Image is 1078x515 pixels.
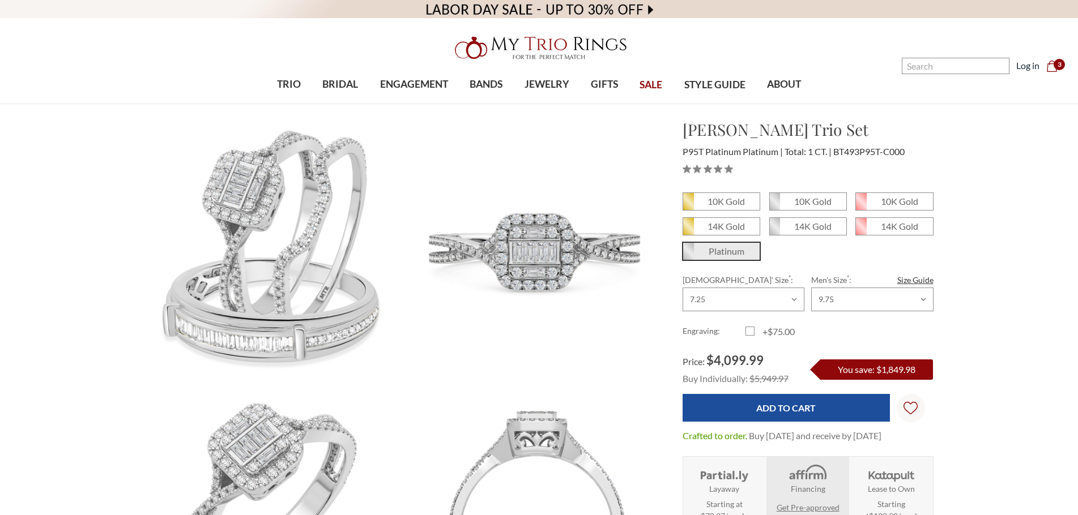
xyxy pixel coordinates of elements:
[868,483,915,495] strong: Lease to Own
[599,103,610,104] button: submenu toggle
[146,118,404,377] img: Photo of Margot 1 ct tw. Fancy Cluster Trio Set P95T Platinum Gold [BT493P-C000]
[767,77,801,92] span: ABOUT
[698,463,751,483] img: Layaway
[683,218,760,235] span: 14K Yellow Gold
[785,146,832,157] span: Total: 1 CT.
[756,66,812,103] a: ABOUT
[781,463,834,483] img: Affirm
[673,67,756,104] a: STYLE GUIDE
[770,193,846,210] span: 10K White Gold
[266,66,312,103] a: TRIO
[749,429,881,443] dd: Buy [DATE] and receive by [DATE]
[794,196,832,207] em: 10K Gold
[1046,59,1064,72] a: Cart with 0 items
[683,429,747,443] dt: Crafted to order.
[881,221,918,231] em: 14K Gold
[770,218,846,235] span: 14K White Gold
[838,364,915,375] span: You save: $1,849.98
[865,463,918,483] img: Katapult
[683,193,760,210] span: 10K Yellow Gold
[856,218,932,235] span: 14K Rose Gold
[525,77,569,92] span: JEWELRY
[541,103,552,104] button: submenu toggle
[1054,59,1065,70] span: 3
[369,66,459,103] a: ENGAGEMENT
[459,66,513,103] a: BANDS
[283,103,295,104] button: submenu toggle
[591,77,618,92] span: GIFTS
[335,103,346,104] button: submenu toggle
[683,274,804,286] label: [DEMOGRAPHIC_DATA]' Size :
[513,66,580,103] a: JEWELRY
[277,77,301,92] span: TRIO
[683,325,745,338] label: Engraving:
[833,146,905,157] span: BT493P95T-C000
[683,243,760,260] span: Platinum
[380,77,448,92] span: ENGAGEMENT
[322,77,358,92] span: BRIDAL
[312,66,369,103] a: BRIDAL
[749,373,789,384] span: $5,949.97
[897,274,934,286] a: Size Guide
[470,77,502,92] span: BANDS
[904,366,918,450] svg: Wish Lists
[449,30,630,66] img: My Trio Rings
[794,221,832,231] em: 14K Gold
[706,353,764,368] span: $4,099.99
[777,501,840,513] a: Get Pre-approved
[881,196,918,207] em: 10K Gold
[640,78,662,92] span: SALE
[580,66,629,103] a: GIFTS
[683,373,748,384] span: Buy Individually:
[708,221,745,231] em: 14K Gold
[791,483,825,495] strong: Financing
[683,118,934,141] h1: [PERSON_NAME] Trio Set
[902,58,1009,74] input: Search
[1046,61,1058,72] svg: cart.cart_preview
[480,103,492,104] button: submenu toggle
[683,146,783,157] span: P95T Platinum Platinum
[897,394,925,422] a: Wish Lists
[405,118,664,377] img: Photo of Margot 1 ct tw. Fancy Cluster Trio Set P95T Platinum Gold [BT493PE-C000]
[1016,59,1039,72] a: Log in
[683,394,890,422] input: Add to Cart
[684,78,745,92] span: STYLE GUIDE
[778,103,790,104] button: submenu toggle
[709,483,739,495] strong: Layaway
[811,274,933,286] label: Men's Size :
[408,103,420,104] button: submenu toggle
[708,196,745,207] em: 10K Gold
[856,193,932,210] span: 10K Rose Gold
[629,67,673,104] a: SALE
[745,325,808,338] label: +$75.00
[709,246,744,256] em: Platinum
[313,30,765,66] a: My Trio Rings
[683,356,705,367] span: Price:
